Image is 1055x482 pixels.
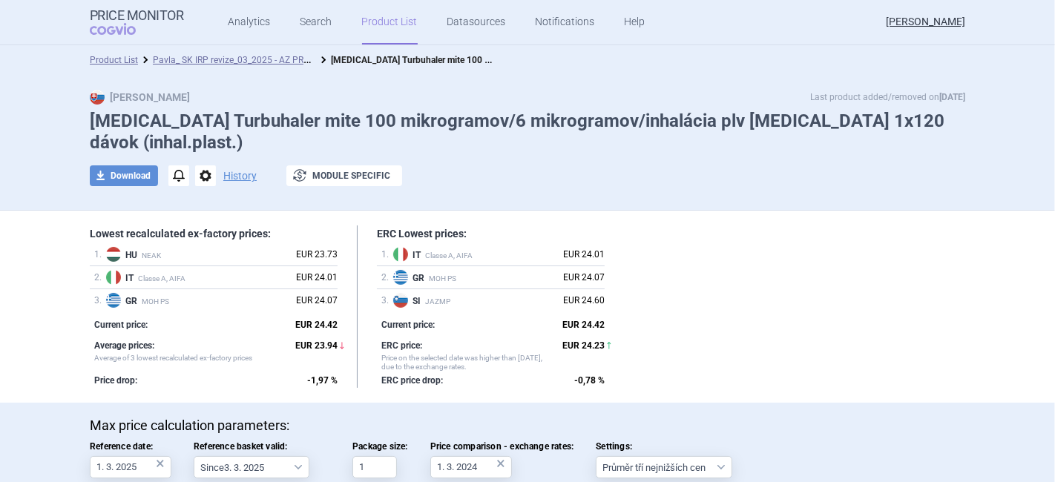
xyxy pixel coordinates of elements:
[90,417,965,434] p: Max price calculation parameters:
[810,90,965,105] p: Last product added/removed on
[94,293,106,308] span: 3 .
[295,340,338,351] strong: EUR 23.94
[90,90,105,105] img: SK
[381,353,555,372] small: Price on the selected date was higher than [DATE], due to the exchange rates.
[90,110,965,153] h1: [MEDICAL_DATA] Turbuhaler mite 100 mikrogramov/6 mikrogramov/inhalácia plv [MEDICAL_DATA] 1x120 d...
[563,247,605,262] div: EUR 24.01
[90,55,138,65] a: Product List
[90,8,184,23] strong: Price Monitor
[138,53,316,67] li: Pavla_ SK IRP revize_03_2025 - AZ PRODUCTS ONLY!
[381,375,443,386] strong: ERC price drop:
[94,320,148,330] strong: Current price:
[596,456,732,478] select: Settings:
[296,247,338,262] div: EUR 23.73
[90,53,138,67] li: Product List
[393,293,408,308] img: Slovenia
[296,270,338,285] div: EUR 24.01
[413,251,556,260] span: Classe A, AIFA
[94,270,106,285] span: 2 .
[94,375,137,386] strong: Price drop:
[286,165,402,186] button: Module specific
[125,296,140,306] strong: GR
[381,320,435,330] strong: Current price:
[90,8,184,36] a: Price MonitorCOGVIO
[125,251,289,260] span: NEAK
[153,52,364,66] a: Pavla_ SK IRP revize_03_2025 - AZ PRODUCTS ONLY!
[393,270,408,285] img: Greece
[94,247,106,262] span: 1 .
[316,53,494,67] li: Symbicort Turbuhaler mite 100 mikrogramov/6 mikrogramov/inhalácia plv inh 1x120 dávok (inhal.plast.)
[156,455,165,472] div: ×
[106,293,121,308] img: Greece
[90,23,157,35] span: COGVIO
[125,273,137,283] strong: IT
[106,270,121,285] img: Italy
[194,441,330,452] span: Reference basket valid:
[307,375,338,386] strong: -1,97 %
[430,441,574,452] span: Price comparison - exchange rates:
[563,293,605,308] div: EUR 24.60
[562,320,605,330] strong: EUR 24.42
[939,92,965,102] strong: [DATE]
[381,270,393,285] span: 2 .
[90,456,171,478] input: Reference date:×
[223,171,257,181] button: History
[90,441,171,452] span: Reference date:
[125,297,289,306] span: MOH PS
[106,247,121,262] img: Hungary
[381,293,393,308] span: 3 .
[393,247,408,262] img: Italy
[413,297,556,306] span: JAZMP
[295,320,338,330] strong: EUR 24.42
[90,228,338,240] h1: Lowest recalculated ex-factory prices:
[296,293,338,308] div: EUR 24.07
[125,250,140,260] strong: HU
[574,375,605,386] strong: -0,78 %
[413,250,424,260] strong: IT
[381,247,393,262] span: 1 .
[413,296,424,306] strong: SI
[596,441,732,452] span: Settings:
[413,274,556,283] span: MOH PS
[413,273,427,283] strong: GR
[381,340,422,351] strong: ERC price:
[94,353,288,372] small: Average of 3 lowest recalculated ex-factory prices
[94,340,154,351] strong: Average prices:
[125,274,289,283] span: Classe A, AIFA
[331,52,826,66] strong: [MEDICAL_DATA] Turbuhaler mite 100 mikrogramov/6 mikrogramov/inhalácia plv [MEDICAL_DATA] 1x120 d...
[352,441,408,452] span: Package size:
[90,91,190,103] strong: [PERSON_NAME]
[352,456,397,478] input: Package size:
[563,270,605,285] div: EUR 24.07
[377,228,605,240] h1: ERC Lowest prices:
[562,340,605,351] strong: EUR 24.23
[430,456,512,478] input: Price comparison - exchange rates:×
[496,455,505,472] div: ×
[90,165,158,186] button: Download
[194,456,309,478] select: Reference basket valid:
